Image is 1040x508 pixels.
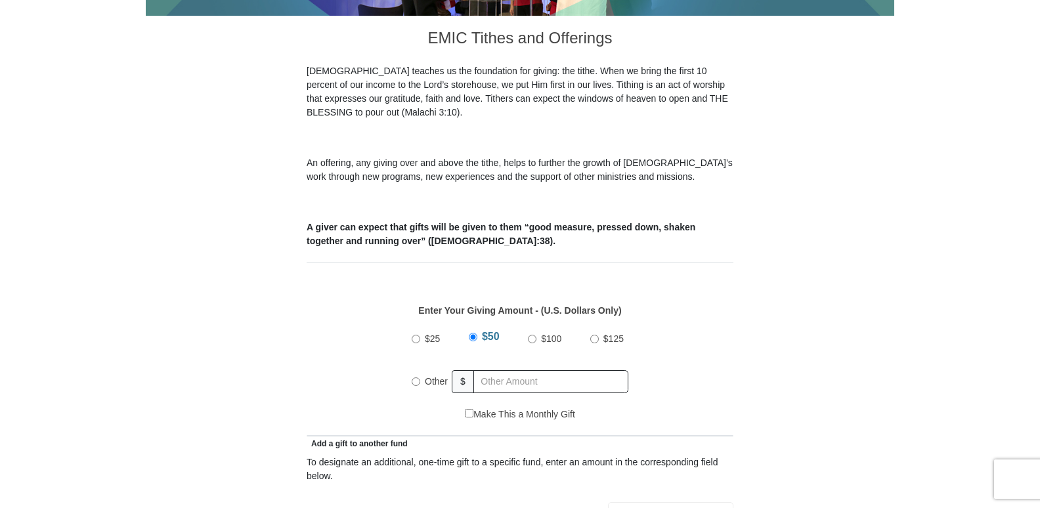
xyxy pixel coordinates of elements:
[425,333,440,344] span: $25
[541,333,561,344] span: $100
[425,376,448,387] span: Other
[482,331,500,342] span: $50
[473,370,628,393] input: Other Amount
[307,156,733,184] p: An offering, any giving over and above the tithe, helps to further the growth of [DEMOGRAPHIC_DAT...
[465,409,473,417] input: Make This a Monthly Gift
[307,439,408,448] span: Add a gift to another fund
[307,455,733,483] div: To designate an additional, one-time gift to a specific fund, enter an amount in the correspondin...
[307,222,695,246] b: A giver can expect that gifts will be given to them “good measure, pressed down, shaken together ...
[603,333,624,344] span: $125
[452,370,474,393] span: $
[307,16,733,64] h3: EMIC Tithes and Offerings
[307,64,733,119] p: [DEMOGRAPHIC_DATA] teaches us the foundation for giving: the tithe. When we bring the first 10 pe...
[418,305,621,316] strong: Enter Your Giving Amount - (U.S. Dollars Only)
[465,408,575,421] label: Make This a Monthly Gift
